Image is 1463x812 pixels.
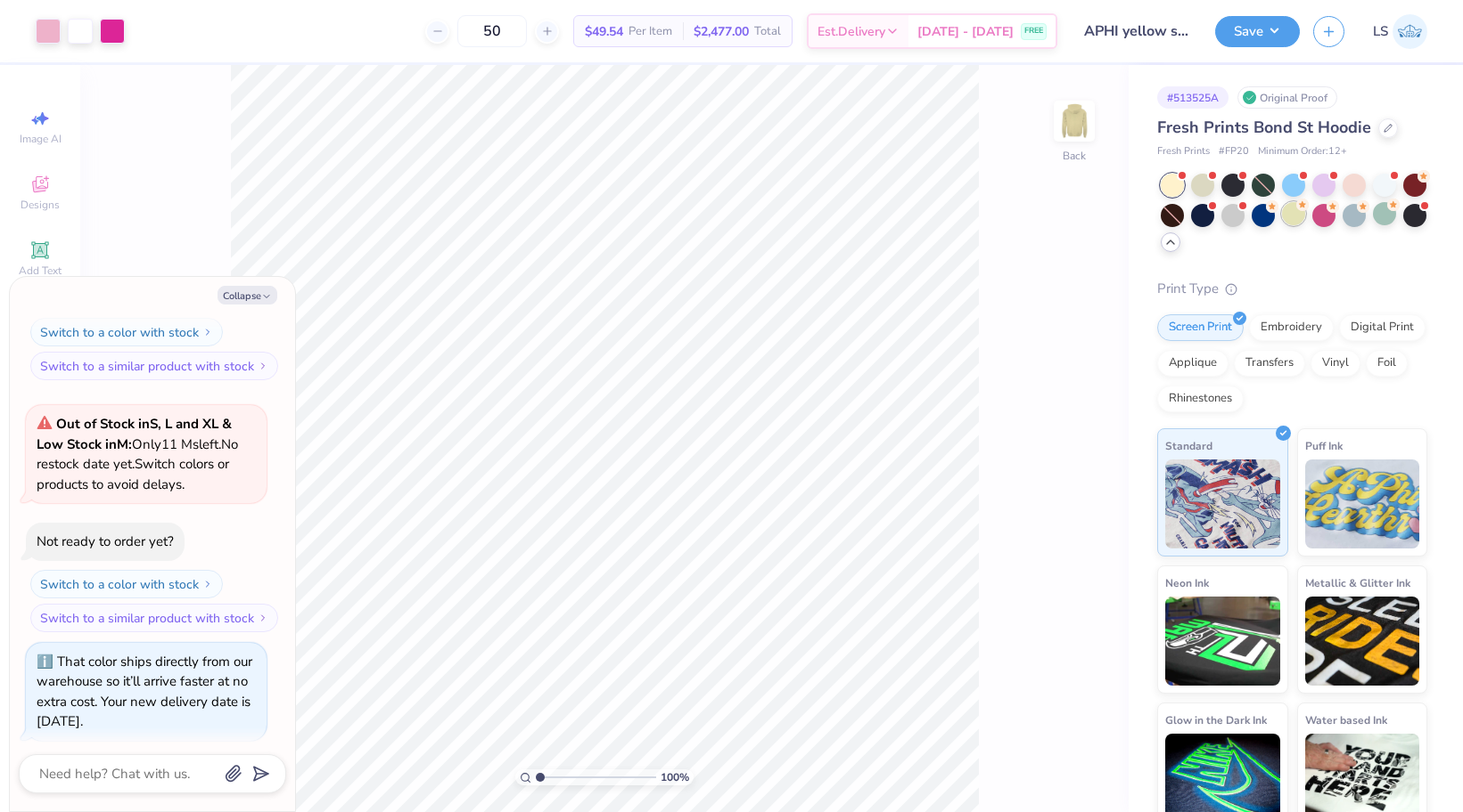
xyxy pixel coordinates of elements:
[1373,14,1427,49] a: LS
[1024,25,1043,37] span: FREE
[1063,148,1086,164] div: Back
[1165,573,1209,592] span: Neon Ink
[202,327,213,337] img: Switch to a color with stock
[202,579,213,589] img: Switch to a color with stock
[30,570,223,598] button: Switch to a color with stock
[1237,86,1337,109] div: Original Proof
[37,532,174,550] div: Not ready to order yet?
[1165,597,1280,686] img: Neon Ink
[37,415,232,453] strong: & Low Stock in M :
[1258,144,1347,159] span: Minimum Order: 12 +
[30,318,223,346] button: Switch to a color with stock
[56,415,222,433] strong: Out of Stock in S, L and XL
[1366,350,1408,377] div: Foil
[1305,597,1420,686] img: Metallic & Glitter Ink
[21,198,60,212] span: Designs
[818,22,885,41] span: Est. Delivery
[30,604,278,632] button: Switch to a similar product with stock
[37,653,252,731] div: That color ships directly from our warehouse so it’ll arrive faster at no extra cost. Your new de...
[1219,144,1249,159] span: # FP20
[20,132,62,146] span: Image AI
[585,22,623,41] span: $49.54
[1305,710,1387,729] span: Water based Ink
[1339,314,1426,341] div: Digital Print
[1165,710,1267,729] span: Glow in the Dark Ink
[1234,350,1305,377] div: Transfers
[457,15,527,47] input: – –
[1373,21,1388,42] span: LS
[1056,103,1092,139] img: Back
[218,286,277,304] button: Collapse
[30,352,278,380] button: Switch to a similar product with stock
[1165,436,1212,455] span: Standard
[1305,573,1410,592] span: Metallic & Glitter Ink
[1157,314,1244,341] div: Screen Print
[1215,16,1300,47] button: Save
[661,769,689,785] span: 100 %
[1393,14,1427,49] img: Lizzy Sadorf
[1311,350,1360,377] div: Vinyl
[917,22,1014,41] span: [DATE] - [DATE]
[1157,117,1371,138] span: Fresh Prints Bond St Hoodie
[1305,459,1420,548] img: Puff Ink
[1157,279,1427,299] div: Print Type
[1165,459,1280,548] img: Standard
[37,415,238,493] span: Only 11 Ms left. Switch colors or products to avoid delays.
[258,613,268,623] img: Switch to a similar product with stock
[754,22,781,41] span: Total
[1157,144,1210,159] span: Fresh Prints
[1157,386,1244,412] div: Rhinestones
[1305,436,1343,455] span: Puff Ink
[1071,13,1202,49] input: Untitled Design
[694,22,749,41] span: $2,477.00
[1249,314,1334,341] div: Embroidery
[1157,350,1229,377] div: Applique
[629,22,672,41] span: Per Item
[19,264,62,278] span: Add Text
[1157,86,1229,109] div: # 513525A
[258,361,268,371] img: Switch to a similar product with stock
